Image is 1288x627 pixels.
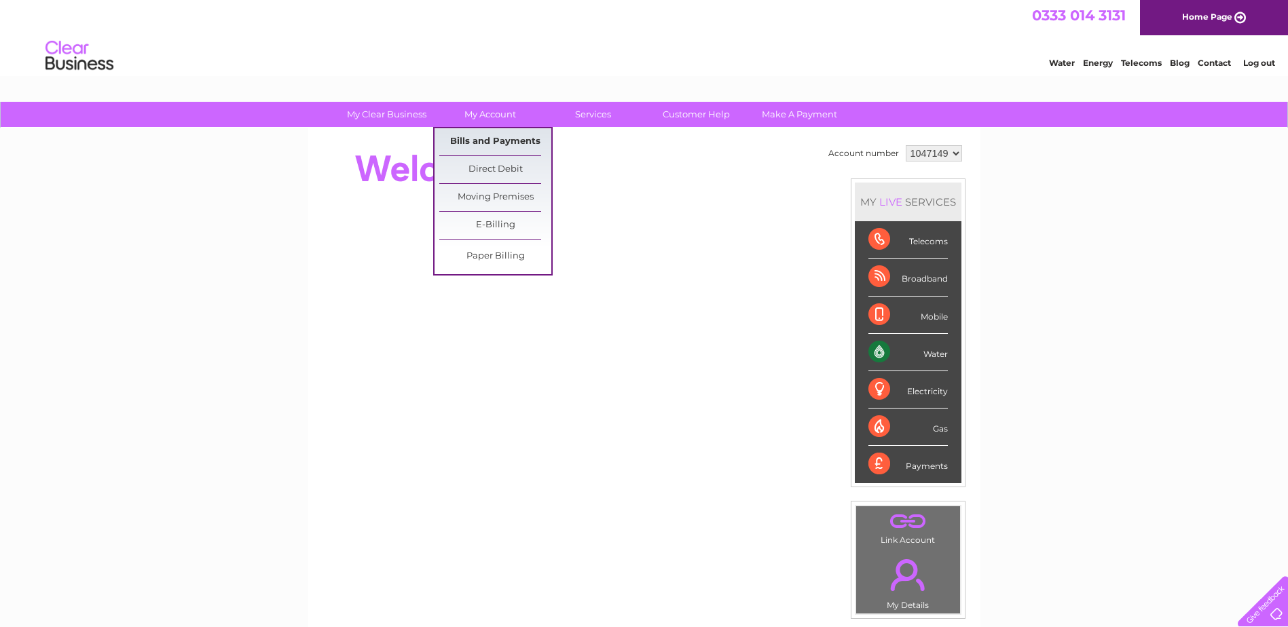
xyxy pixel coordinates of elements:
[860,551,957,598] a: .
[1170,58,1190,68] a: Blog
[855,506,961,548] td: Link Account
[439,156,551,183] a: Direct Debit
[825,142,902,165] td: Account number
[1049,58,1075,68] a: Water
[860,510,957,533] a: .
[868,259,948,296] div: Broadband
[868,446,948,482] div: Payments
[1083,58,1113,68] a: Energy
[45,35,114,77] img: logo.png
[537,102,649,127] a: Services
[1032,7,1126,24] a: 0333 014 3131
[324,7,965,66] div: Clear Business is a trading name of Verastar Limited (registered in [GEOGRAPHIC_DATA] No. 3667643...
[855,183,961,221] div: MY SERVICES
[743,102,855,127] a: Make A Payment
[1198,58,1231,68] a: Contact
[855,548,961,614] td: My Details
[640,102,752,127] a: Customer Help
[868,408,948,446] div: Gas
[439,243,551,270] a: Paper Billing
[868,221,948,259] div: Telecoms
[439,184,551,211] a: Moving Premises
[868,334,948,371] div: Water
[439,212,551,239] a: E-Billing
[331,102,443,127] a: My Clear Business
[1243,58,1275,68] a: Log out
[434,102,546,127] a: My Account
[877,195,905,208] div: LIVE
[868,371,948,408] div: Electricity
[868,297,948,334] div: Mobile
[439,128,551,155] a: Bills and Payments
[1121,58,1162,68] a: Telecoms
